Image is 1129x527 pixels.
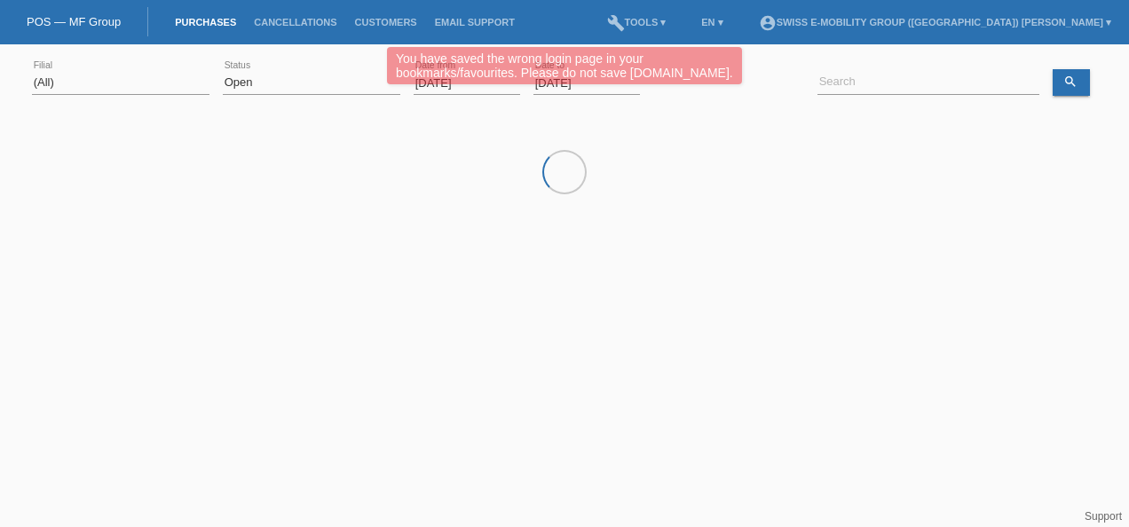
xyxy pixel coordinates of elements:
[426,17,524,28] a: Email Support
[759,14,777,32] i: account_circle
[750,17,1120,28] a: account_circleSwiss E-Mobility Group ([GEOGRAPHIC_DATA]) [PERSON_NAME] ▾
[27,15,121,28] a: POS — MF Group
[387,47,742,84] div: You have saved the wrong login page in your bookmarks/favourites. Please do not save [DOMAIN_NAME].
[166,17,245,28] a: Purchases
[346,17,426,28] a: Customers
[1085,510,1122,523] a: Support
[692,17,731,28] a: EN ▾
[245,17,345,28] a: Cancellations
[1063,75,1078,89] i: search
[1053,69,1090,96] a: search
[607,14,625,32] i: build
[598,17,675,28] a: buildTools ▾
